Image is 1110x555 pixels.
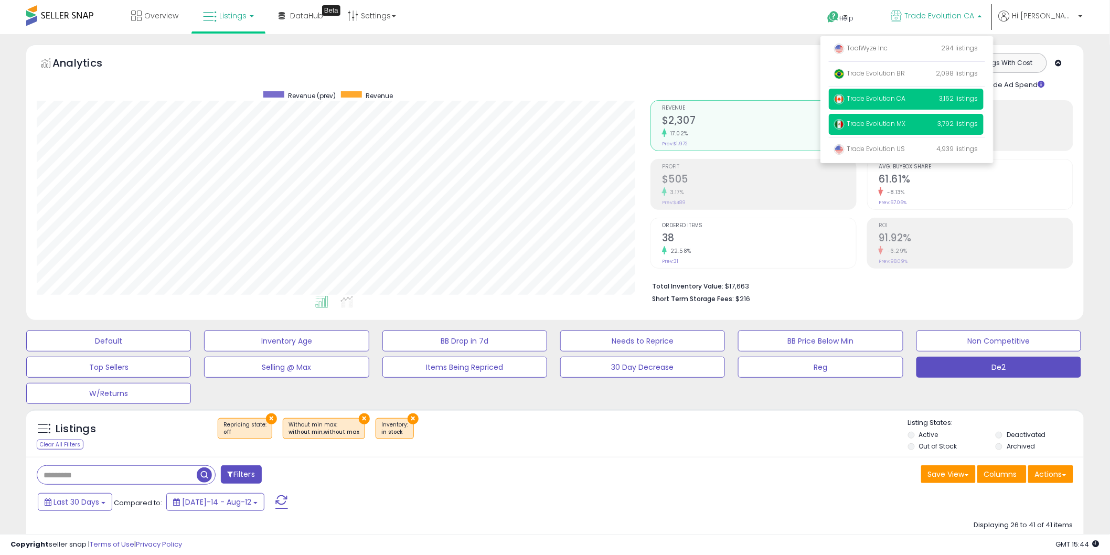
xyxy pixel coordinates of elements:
[26,357,191,378] button: Top Sellers
[840,14,854,23] span: Help
[52,56,123,73] h5: Analytics
[26,330,191,351] button: Default
[54,497,99,507] span: Last 30 Days
[834,119,845,130] img: mexico.png
[266,413,277,424] button: ×
[1007,430,1046,439] label: Deactivated
[381,429,408,436] div: in stock
[942,44,978,52] span: 294 listings
[90,539,134,549] a: Terms of Use
[834,144,905,153] span: Trade Evolution US
[166,493,264,511] button: [DATE]-14 - Aug-12
[204,330,369,351] button: Inventory Age
[667,188,684,196] small: 3.17%
[662,232,856,246] h2: 38
[965,56,1043,70] button: Listings With Cost
[834,69,845,79] img: brazil.png
[662,141,688,147] small: Prev: $1,972
[223,429,266,436] div: off
[144,10,178,21] span: Overview
[289,421,359,436] span: Without min max :
[560,357,725,378] button: 30 Day Decrease
[10,540,182,550] div: seller snap | |
[652,279,1065,292] li: $17,663
[905,10,975,21] span: Trade Evolution CA
[738,357,903,378] button: Reg
[921,465,976,483] button: Save View
[735,294,750,304] span: $216
[879,199,906,206] small: Prev: 67.06%
[938,119,978,128] span: 3,792 listings
[662,223,856,229] span: Ordered Items
[819,3,874,34] a: Help
[204,357,369,378] button: Selling @ Max
[662,258,678,264] small: Prev: 31
[940,94,978,103] span: 3,162 listings
[37,440,83,450] div: Clear All Filters
[879,173,1073,187] h2: 61.61%
[879,232,1073,246] h2: 91.92%
[834,94,906,103] span: Trade Evolution CA
[290,10,323,21] span: DataHub
[114,498,162,508] span: Compared to:
[999,10,1083,34] a: Hi [PERSON_NAME]
[662,173,856,187] h2: $505
[652,282,723,291] b: Total Inventory Value:
[827,10,840,24] i: Get Help
[963,78,1062,90] div: Include Ad Spend
[879,164,1073,170] span: Avg. Buybox Share
[879,258,908,264] small: Prev: 98.09%
[916,330,1081,351] button: Non Competitive
[974,520,1073,530] div: Displaying 26 to 41 of 41 items
[381,421,408,436] span: Inventory :
[38,493,112,511] button: Last 30 Days
[662,114,856,129] h2: $2,307
[382,330,547,351] button: BB Drop in 7d
[560,330,725,351] button: Needs to Reprice
[652,294,734,303] b: Short Term Storage Fees:
[834,94,845,104] img: canada.png
[667,130,688,137] small: 17.02%
[834,44,888,52] span: ToolWyze Inc
[359,413,370,424] button: ×
[919,442,957,451] label: Out of Stock
[10,539,49,549] strong: Copyright
[56,422,96,436] h5: Listings
[223,421,266,436] span: Repricing state :
[221,465,262,484] button: Filters
[883,247,908,255] small: -6.29%
[908,418,1084,428] p: Listing States:
[26,383,191,404] button: W/Returns
[662,105,856,111] span: Revenue
[1007,442,1035,451] label: Archived
[977,465,1027,483] button: Columns
[667,247,691,255] small: 22.58%
[916,357,1081,378] button: De2
[1012,10,1075,21] span: Hi [PERSON_NAME]
[1056,539,1100,549] span: 2025-09-12 15:44 GMT
[366,91,393,100] span: Revenue
[834,119,906,128] span: Trade Evolution MX
[937,144,978,153] span: 4,939 listings
[219,10,247,21] span: Listings
[883,188,905,196] small: -8.13%
[879,223,1073,229] span: ROI
[662,199,686,206] small: Prev: $489
[662,164,856,170] span: Profit
[288,91,336,100] span: Revenue (prev)
[936,69,978,78] span: 2,098 listings
[382,357,547,378] button: Items Being Repriced
[919,430,938,439] label: Active
[834,69,905,78] span: Trade Evolution BR
[136,539,182,549] a: Privacy Policy
[408,413,419,424] button: ×
[738,330,903,351] button: BB Price Below Min
[834,44,845,54] img: usa.png
[984,469,1017,479] span: Columns
[1028,465,1073,483] button: Actions
[834,144,845,155] img: usa.png
[289,429,359,436] div: without min,without max
[322,5,340,16] div: Tooltip anchor
[182,497,251,507] span: [DATE]-14 - Aug-12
